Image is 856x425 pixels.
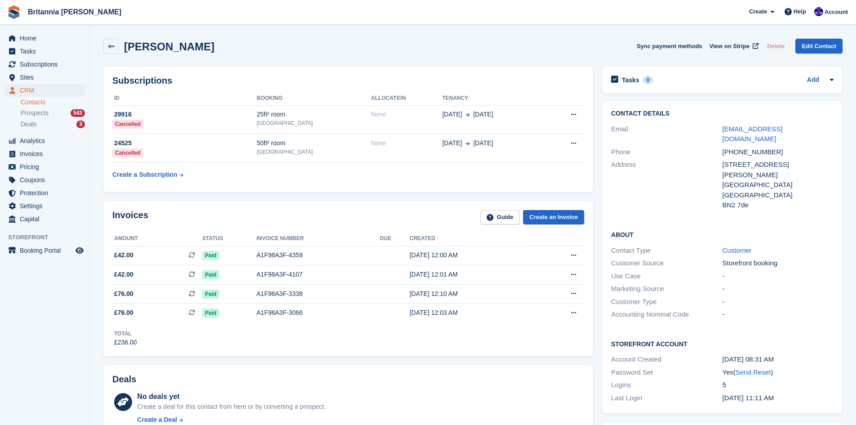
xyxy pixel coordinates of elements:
[4,213,85,225] a: menu
[723,297,834,307] div: -
[409,308,535,318] div: [DATE] 12:03 AM
[20,84,74,97] span: CRM
[112,374,136,385] h2: Deals
[807,75,819,85] a: Add
[112,110,257,119] div: 29916
[710,42,750,51] span: View on Stripe
[611,367,722,378] div: Password Set
[442,91,546,106] th: Tenancy
[257,110,371,119] div: 25ft² room
[723,246,752,254] a: Customer
[20,174,74,186] span: Coupons
[257,139,371,148] div: 50ft² room
[112,76,584,86] h2: Subscriptions
[257,91,371,106] th: Booking
[723,147,834,157] div: [PHONE_NUMBER]
[202,232,256,246] th: Status
[4,200,85,212] a: menu
[76,121,85,128] div: 3
[723,309,834,320] div: -
[723,160,834,180] div: [STREET_ADDRESS][PERSON_NAME]
[137,415,177,425] div: Create a Deal
[749,7,767,16] span: Create
[622,76,639,84] h2: Tasks
[202,309,219,318] span: Paid
[825,8,848,17] span: Account
[21,108,85,118] a: Prospects 543
[409,232,535,246] th: Created
[20,244,74,257] span: Booking Portal
[257,270,380,279] div: A1F98A3F-4107
[7,5,21,19] img: stora-icon-8386f47178a22dfd0bd8f6a31ec36ba5ce8667c1dd55bd0f319d3a0aa187defe.svg
[4,174,85,186] a: menu
[124,40,214,53] h2: [PERSON_NAME]
[112,91,257,106] th: ID
[74,245,85,256] a: Preview store
[4,71,85,84] a: menu
[257,148,371,156] div: [GEOGRAPHIC_DATA]
[794,7,806,16] span: Help
[611,124,722,144] div: Email
[4,58,85,71] a: menu
[371,91,442,106] th: Allocation
[706,39,760,54] a: View on Stripe
[795,39,843,54] a: Edit Contact
[409,289,535,299] div: [DATE] 12:10 AM
[611,160,722,210] div: Address
[4,187,85,199] a: menu
[723,180,834,190] div: [GEOGRAPHIC_DATA]
[611,258,722,268] div: Customer Source
[4,45,85,58] a: menu
[112,166,183,183] a: Create a Subscription
[814,7,823,16] img: Tina Tyson
[380,232,409,246] th: Due
[20,32,74,45] span: Home
[611,309,722,320] div: Accounting Nominal Code
[409,270,535,279] div: [DATE] 12:01 AM
[114,338,137,347] div: £236.00
[202,251,219,260] span: Paid
[473,110,493,119] span: [DATE]
[114,289,133,299] span: £76.00
[257,251,380,260] div: A1F98A3F-4359
[409,251,535,260] div: [DATE] 12:00 AM
[112,120,143,129] div: Cancelled
[611,284,722,294] div: Marketing Source
[4,244,85,257] a: menu
[112,139,257,148] div: 24525
[202,290,219,299] span: Paid
[723,354,834,365] div: [DATE] 08:31 AM
[480,210,520,225] a: Guide
[21,109,49,117] span: Prospects
[21,120,37,129] span: Deals
[723,367,834,378] div: Yes
[257,232,380,246] th: Invoice number
[611,339,834,348] h2: Storefront Account
[723,284,834,294] div: -
[637,39,702,54] button: Sync payment methods
[20,134,74,147] span: Analytics
[763,39,788,54] button: Delete
[20,71,74,84] span: Sites
[21,120,85,129] a: Deals 3
[24,4,125,19] a: Britannia [PERSON_NAME]
[733,368,773,376] span: ( )
[257,289,380,299] div: A1F98A3F-3338
[4,84,85,97] a: menu
[611,271,722,282] div: Use Case
[4,32,85,45] a: menu
[371,139,442,148] div: None
[442,139,462,148] span: [DATE]
[611,354,722,365] div: Account Created
[723,190,834,201] div: [GEOGRAPHIC_DATA]
[611,297,722,307] div: Customer Type
[257,119,371,127] div: [GEOGRAPHIC_DATA]
[137,415,325,425] a: Create a Deal
[137,402,325,412] div: Create a deal for this contact from here or by converting a prospect.
[202,270,219,279] span: Paid
[114,251,133,260] span: £42.00
[20,58,74,71] span: Subscriptions
[723,380,834,390] div: 5
[71,109,85,117] div: 543
[723,125,783,143] a: [EMAIL_ADDRESS][DOMAIN_NAME]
